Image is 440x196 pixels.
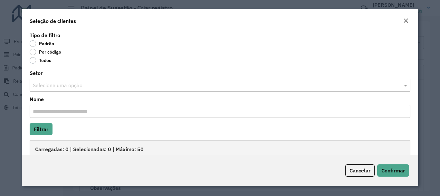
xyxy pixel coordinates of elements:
button: Confirmar [377,164,409,177]
label: Por código [30,49,61,55]
label: Todos [30,57,51,64]
button: Filtrar [30,123,53,135]
label: Padrão [30,40,54,47]
button: Cancelar [345,164,375,177]
div: Carregadas: 0 | Selecionadas: 0 | Máximo: 50 [30,140,410,157]
label: Nome [30,95,44,103]
span: Confirmar [381,167,405,174]
button: Close [401,17,410,25]
label: Tipo de filtro [30,31,60,39]
span: Cancelar [349,167,370,174]
em: Fechar [403,18,408,23]
h4: Seleção de clientes [30,17,76,25]
label: Setor [30,69,43,77]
